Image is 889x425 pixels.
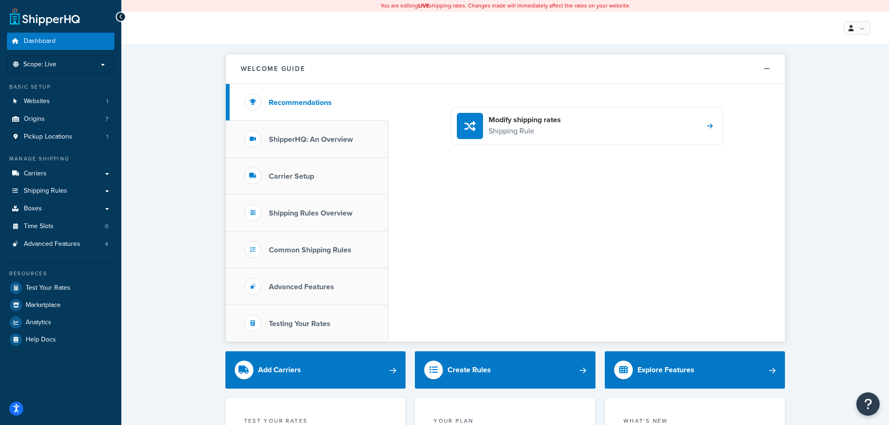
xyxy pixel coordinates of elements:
[7,218,114,235] li: Time Slots
[605,351,785,389] a: Explore Features
[7,33,114,50] a: Dashboard
[269,209,352,217] h3: Shipping Rules Overview
[24,187,67,195] span: Shipping Rules
[26,336,56,344] span: Help Docs
[26,301,61,309] span: Marketplace
[7,93,114,110] a: Websites1
[241,65,305,72] h2: Welcome Guide
[7,182,114,200] a: Shipping Rules
[24,240,80,248] span: Advanced Features
[637,363,694,376] div: Explore Features
[105,240,108,248] span: 4
[105,223,108,230] span: 0
[7,314,114,331] a: Analytics
[26,319,51,327] span: Analytics
[7,165,114,182] a: Carriers
[225,351,406,389] a: Add Carriers
[418,1,429,10] b: LIVE
[24,133,72,141] span: Pickup Locations
[106,133,108,141] span: 1
[7,111,114,128] li: Origins
[7,93,114,110] li: Websites
[26,284,70,292] span: Test Your Rates
[489,115,561,125] h4: Modify shipping rates
[7,270,114,278] div: Resources
[269,283,334,291] h3: Advanced Features
[269,246,351,254] h3: Common Shipping Rules
[24,115,45,123] span: Origins
[24,37,56,45] span: Dashboard
[24,170,47,178] span: Carriers
[269,320,330,328] h3: Testing Your Rates
[24,98,50,105] span: Websites
[7,83,114,91] div: Basic Setup
[448,363,491,376] div: Create Rules
[226,54,785,84] button: Welcome Guide
[7,236,114,253] li: Advanced Features
[856,392,880,416] button: Open Resource Center
[7,200,114,217] a: Boxes
[7,236,114,253] a: Advanced Features4
[7,155,114,163] div: Manage Shipping
[23,61,56,69] span: Scope: Live
[7,111,114,128] a: Origins7
[24,205,42,213] span: Boxes
[258,363,301,376] div: Add Carriers
[7,297,114,314] a: Marketplace
[269,172,314,181] h3: Carrier Setup
[269,135,353,144] h3: ShipperHQ: An Overview
[105,115,108,123] span: 7
[106,98,108,105] span: 1
[7,331,114,348] a: Help Docs
[24,223,54,230] span: Time Slots
[7,218,114,235] a: Time Slots0
[7,279,114,296] a: Test Your Rates
[7,128,114,146] a: Pickup Locations1
[269,98,332,107] h3: Recommendations
[7,128,114,146] li: Pickup Locations
[489,125,561,137] p: Shipping Rule
[415,351,595,389] a: Create Rules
